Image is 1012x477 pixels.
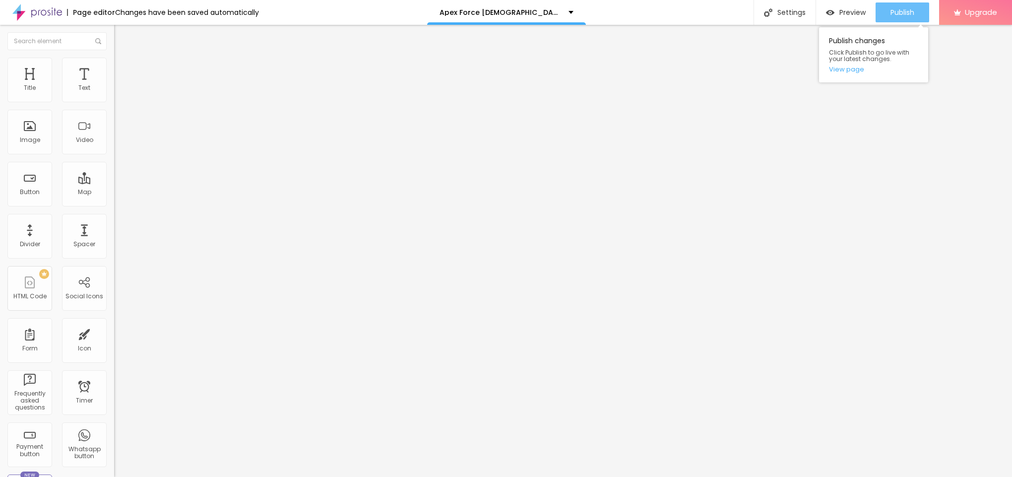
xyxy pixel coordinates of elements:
[876,2,929,22] button: Publish
[64,446,104,460] div: Whatsapp button
[114,25,1012,477] iframe: Editor
[78,189,91,196] div: Map
[24,84,36,91] div: Title
[20,189,40,196] div: Button
[78,84,90,91] div: Text
[816,2,876,22] button: Preview
[115,9,259,16] div: Changes have been saved automatically
[10,443,49,458] div: Payment button
[78,345,91,352] div: Icon
[10,390,49,411] div: Frequently asked questions
[890,8,914,16] span: Publish
[7,32,107,50] input: Search element
[764,8,772,17] img: Icone
[839,8,866,16] span: Preview
[829,66,918,72] a: View page
[13,293,47,300] div: HTML Code
[819,27,928,82] div: Publish changes
[20,136,40,143] div: Image
[65,293,103,300] div: Social Icons
[826,8,834,17] img: view-1.svg
[22,345,38,352] div: Form
[73,241,95,248] div: Spacer
[76,136,93,143] div: Video
[95,38,101,44] img: Icone
[67,9,115,16] div: Page editor
[20,241,40,248] div: Divider
[440,9,561,16] p: Apex Force [DEMOGRAPHIC_DATA][MEDICAL_DATA]
[76,397,93,404] div: Timer
[829,49,918,62] span: Click Publish to go live with your latest changes.
[965,8,997,16] span: Upgrade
